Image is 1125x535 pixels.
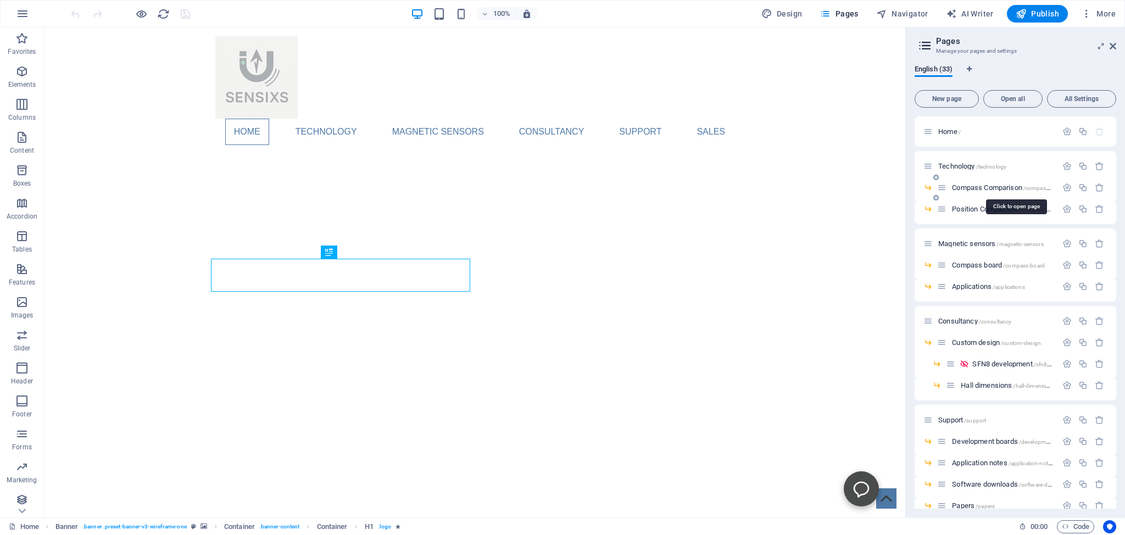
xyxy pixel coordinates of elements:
[1103,520,1116,533] button: Usercentrics
[7,476,37,484] p: Marketing
[800,444,835,479] button: Open chatbot window
[1062,183,1072,192] div: Settings
[1009,460,1054,466] span: /application-notes
[12,410,32,419] p: Footer
[1062,501,1072,510] div: Settings
[935,317,1057,325] div: Consultancy/consultancy
[938,127,961,136] span: Click to open page
[761,8,803,19] span: Design
[1078,501,1088,510] div: Duplicate
[1062,204,1072,214] div: Settings
[1095,282,1104,291] div: Remove
[1019,520,1048,533] h6: Session time
[938,317,1011,325] span: Click to open page
[946,8,994,19] span: AI Writer
[477,7,516,20] button: 100%
[935,163,1057,170] div: Technology/technology
[1062,381,1072,390] div: Settings
[876,8,928,19] span: Navigator
[1078,338,1088,347] div: Duplicate
[1078,183,1088,192] div: Duplicate
[378,520,391,533] span: . logo
[1078,161,1088,171] div: Duplicate
[1078,415,1088,425] div: Duplicate
[1078,316,1088,326] div: Duplicate
[1095,316,1104,326] div: Remove
[12,245,32,254] p: Tables
[949,261,1057,269] div: Compass board/compass-board
[1019,482,1073,488] span: /software-downloads
[1034,361,1082,367] span: /sfn8-development
[949,339,1057,346] div: Custom design/custom-design
[935,128,1057,135] div: Home/
[12,443,32,452] p: Forms
[938,162,1006,170] span: Click to open page
[815,5,862,23] button: Pages
[757,5,807,23] button: Design
[9,278,35,287] p: Features
[191,523,196,530] i: This element is a customizable preset
[1095,161,1104,171] div: Remove
[1062,282,1072,291] div: Settings
[1078,239,1088,248] div: Duplicate
[1095,381,1104,390] div: Remove
[365,520,374,533] span: Click to select. Double-click to edit
[957,382,1057,389] div: Hall dimensions/hall-dimensions
[317,520,348,533] span: Click to select. Double-click to edit
[820,8,858,19] span: Pages
[11,311,34,320] p: Images
[952,205,1073,213] span: Click to open page
[1062,338,1072,347] div: Settings
[952,183,1080,192] span: Compass Comparison
[55,520,401,533] nav: breadcrumb
[1095,437,1104,446] div: Remove
[949,438,1057,445] div: Development boards/development-boards
[1077,5,1120,23] button: More
[1095,501,1104,510] div: Remove
[972,360,1082,368] span: Click to open page
[14,344,31,353] p: Slider
[1095,239,1104,248] div: Remove
[1007,5,1068,23] button: Publish
[1095,260,1104,270] div: Remove
[1081,8,1116,19] span: More
[1052,96,1111,102] span: All Settings
[1038,522,1040,531] span: :
[993,284,1025,290] span: /applications
[952,480,1072,488] span: Click to open page
[1062,359,1072,369] div: Settings
[1095,359,1104,369] div: Remove
[949,205,1057,213] div: Position Comparison/position-comparison
[55,520,79,533] span: Click to select. Double-click to edit
[1095,204,1104,214] div: Remove
[493,7,511,20] h6: 100%
[949,283,1057,290] div: Applications/applications
[1001,340,1041,346] span: /custom-design
[1078,204,1088,214] div: Duplicate
[1062,260,1072,270] div: Settings
[1078,260,1088,270] div: Duplicate
[952,437,1073,445] span: Click to open page
[11,377,33,386] p: Header
[1095,127,1104,136] div: The startpage cannot be deleted
[952,282,1024,291] span: Click to open page
[942,5,998,23] button: AI Writer
[872,5,933,23] button: Navigator
[157,8,170,20] i: Reload page
[1062,520,1089,533] span: Code
[1019,207,1073,213] span: /position-comparison
[959,129,961,135] span: /
[1062,316,1072,326] div: Settings
[964,417,986,423] span: /support
[1062,161,1072,171] div: Settings
[996,241,1043,247] span: /magnetic-sensors
[1078,480,1088,489] div: Duplicate
[1078,381,1088,390] div: Duplicate
[1013,383,1055,389] span: /hall-dimensions
[9,520,39,533] a: Click to cancel selection. Double-click to open Pages
[157,7,170,20] button: reload
[915,63,953,78] span: English (33)
[201,523,207,530] i: This element contains a background
[1078,359,1088,369] div: Duplicate
[1047,90,1116,108] button: All Settings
